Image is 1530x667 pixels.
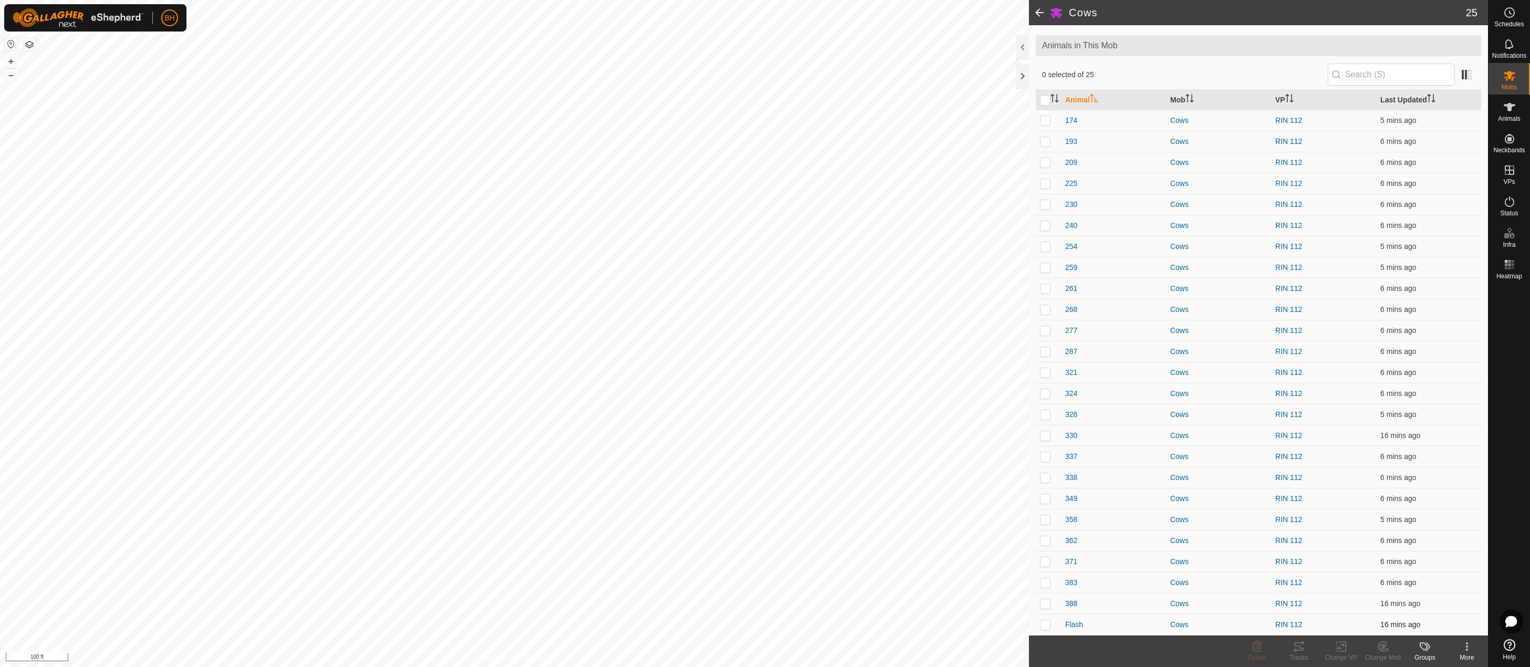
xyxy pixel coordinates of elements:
[1065,178,1077,189] span: 225
[5,55,17,68] button: +
[1380,116,1416,124] span: 21 Aug 2025, 7:17 am
[1065,220,1077,231] span: 240
[1170,514,1267,525] div: Cows
[1380,515,1416,524] span: 21 Aug 2025, 7:17 am
[1248,654,1266,661] span: Delete
[1275,494,1302,503] a: RIN 112
[23,38,36,51] button: Map Layers
[1275,431,1302,440] a: RIN 112
[1498,116,1521,122] span: Animals
[1376,90,1481,110] th: Last Updated
[1275,452,1302,461] a: RIN 112
[473,653,513,663] a: Privacy Policy
[1170,388,1267,399] div: Cows
[1050,96,1059,104] p-sorticon: Activate to sort
[1170,430,1267,441] div: Cows
[1170,472,1267,483] div: Cows
[1275,620,1302,629] a: RIN 112
[1065,346,1077,357] span: 287
[1380,305,1416,314] span: 21 Aug 2025, 7:16 am
[1275,557,1302,566] a: RIN 112
[13,8,144,27] img: Gallagher Logo
[1275,326,1302,335] a: RIN 112
[1275,263,1302,272] a: RIN 112
[1170,178,1267,189] div: Cows
[1380,536,1416,545] span: 21 Aug 2025, 7:16 am
[1489,635,1530,664] a: Help
[1275,179,1302,187] a: RIN 112
[1380,473,1416,482] span: 21 Aug 2025, 7:16 am
[1170,367,1267,378] div: Cows
[1170,598,1267,609] div: Cows
[1380,179,1416,187] span: 21 Aug 2025, 7:16 am
[1362,653,1404,662] div: Change Mob
[1275,536,1302,545] a: RIN 112
[1275,473,1302,482] a: RIN 112
[1328,64,1455,86] input: Search (S)
[1170,556,1267,567] div: Cows
[1065,262,1077,273] span: 259
[1185,96,1194,104] p-sorticon: Activate to sort
[1275,515,1302,524] a: RIN 112
[1065,619,1083,630] span: Flash
[1494,21,1524,27] span: Schedules
[1275,368,1302,377] a: RIN 112
[1500,210,1518,216] span: Status
[1065,409,1077,420] span: 328
[1170,535,1267,546] div: Cows
[1065,430,1077,441] span: 330
[1065,577,1077,588] span: 383
[1427,96,1435,104] p-sorticon: Activate to sort
[1380,347,1416,356] span: 21 Aug 2025, 7:16 am
[1275,578,1302,587] a: RIN 112
[1380,578,1416,587] span: 21 Aug 2025, 7:16 am
[1380,326,1416,335] span: 21 Aug 2025, 7:16 am
[1170,283,1267,294] div: Cows
[1275,137,1302,145] a: RIN 112
[1065,157,1077,168] span: 209
[1275,284,1302,293] a: RIN 112
[1380,263,1416,272] span: 21 Aug 2025, 7:17 am
[1042,39,1475,52] span: Animals in This Mob
[1065,493,1077,504] span: 349
[1061,90,1166,110] th: Animal
[1380,368,1416,377] span: 21 Aug 2025, 7:16 am
[1503,242,1515,248] span: Infra
[1496,273,1522,279] span: Heatmap
[1065,241,1077,252] span: 254
[1170,325,1267,336] div: Cows
[1170,409,1267,420] div: Cows
[1493,147,1525,153] span: Neckbands
[1404,653,1446,662] div: Groups
[1065,514,1077,525] span: 358
[1170,493,1267,504] div: Cows
[1380,410,1416,419] span: 21 Aug 2025, 7:17 am
[1170,262,1267,273] div: Cows
[1275,242,1302,251] a: RIN 112
[1065,283,1077,294] span: 261
[1380,137,1416,145] span: 21 Aug 2025, 7:16 am
[1502,84,1517,90] span: Mobs
[1170,199,1267,210] div: Cows
[1466,5,1477,20] span: 25
[525,653,556,663] a: Contact Us
[1170,451,1267,462] div: Cows
[1170,136,1267,147] div: Cows
[1275,158,1302,166] a: RIN 112
[1380,431,1420,440] span: 21 Aug 2025, 7:06 am
[1285,96,1294,104] p-sorticon: Activate to sort
[1065,598,1077,609] span: 388
[1380,284,1416,293] span: 21 Aug 2025, 7:16 am
[1065,304,1077,315] span: 268
[1065,472,1077,483] span: 338
[1320,653,1362,662] div: Change VP
[1065,325,1077,336] span: 277
[1170,115,1267,126] div: Cows
[1090,96,1098,104] p-sorticon: Activate to sort
[1380,158,1416,166] span: 21 Aug 2025, 7:16 am
[1065,199,1077,210] span: 230
[5,69,17,81] button: –
[1170,220,1267,231] div: Cows
[1380,452,1416,461] span: 21 Aug 2025, 7:16 am
[1380,200,1416,209] span: 21 Aug 2025, 7:16 am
